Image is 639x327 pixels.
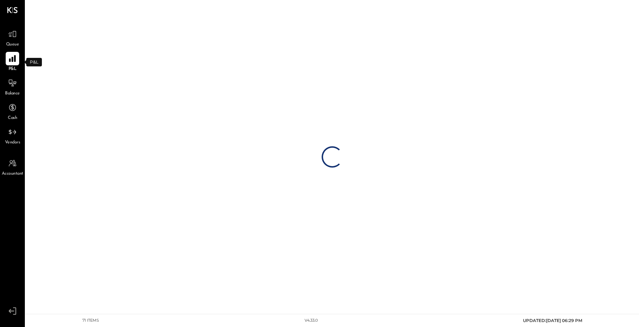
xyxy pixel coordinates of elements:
a: Balance [0,76,24,97]
span: Cash [8,115,17,121]
span: Vendors [5,140,20,146]
span: Queue [6,42,19,48]
span: UPDATED: [DATE] 06:29 PM [523,318,582,323]
a: Accountant [0,157,24,177]
a: Vendors [0,125,24,146]
a: Cash [0,101,24,121]
div: 71 items [82,318,99,323]
div: v 4.33.0 [305,318,318,323]
div: P&L [26,58,42,66]
span: P&L [9,66,17,72]
a: P&L [0,52,24,72]
a: Queue [0,27,24,48]
span: Accountant [2,171,23,177]
span: Balance [5,91,20,97]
